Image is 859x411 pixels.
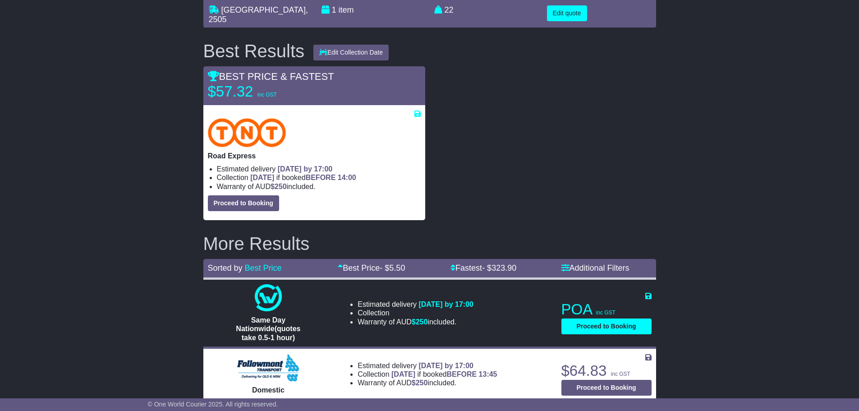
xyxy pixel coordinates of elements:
[416,318,428,326] span: 250
[358,318,473,326] li: Warranty of AUD included.
[208,83,321,101] p: $57.32
[358,300,473,309] li: Estimated delivery
[412,379,428,387] span: $
[492,263,516,272] span: 323.90
[208,118,286,147] img: TNT Domestic: Road Express
[561,319,652,334] button: Proceed to Booking
[412,318,428,326] span: $
[358,370,497,379] li: Collection
[561,362,652,380] p: $64.83
[389,263,405,272] span: 5.50
[561,380,652,396] button: Proceed to Booking
[208,195,279,211] button: Proceed to Booking
[148,401,278,408] span: © One World Courier 2025. All rights reserved.
[275,183,287,190] span: 250
[208,71,334,82] span: BEST PRICE & FASTEST
[358,379,497,387] li: Warranty of AUD included.
[203,234,656,254] h2: More Results
[338,263,405,272] a: Best Price- $5.50
[237,354,299,381] img: Followmont Transport: Domestic
[278,165,333,173] span: [DATE] by 17:00
[199,41,309,61] div: Best Results
[561,300,652,319] p: POA
[450,263,516,272] a: Fastest- $323.90
[221,5,306,14] span: [GEOGRAPHIC_DATA]
[561,263,629,272] a: Additional Filters
[245,263,282,272] a: Best Price
[482,263,516,272] span: - $
[418,300,473,308] span: [DATE] by 17:00
[209,5,308,24] span: , 2505
[217,173,421,182] li: Collection
[217,165,421,173] li: Estimated delivery
[252,386,285,394] span: Domestic
[250,174,274,181] span: [DATE]
[391,370,497,378] span: if booked
[611,371,630,377] span: inc GST
[416,379,428,387] span: 250
[358,309,473,317] li: Collection
[257,92,277,98] span: inc GST
[380,263,405,272] span: - $
[445,5,454,14] span: 22
[217,182,421,191] li: Warranty of AUD included.
[208,263,243,272] span: Sorted by
[358,361,497,370] li: Estimated delivery
[339,5,354,14] span: item
[250,174,356,181] span: if booked
[391,370,415,378] span: [DATE]
[418,362,473,369] span: [DATE] by 17:00
[338,174,356,181] span: 14:00
[255,284,282,311] img: One World Courier: Same Day Nationwide(quotes take 0.5-1 hour)
[306,174,336,181] span: BEFORE
[547,5,587,21] button: Edit quote
[208,152,421,160] p: Road Express
[446,370,477,378] span: BEFORE
[313,45,389,60] button: Edit Collection Date
[236,316,300,341] span: Same Day Nationwide(quotes take 0.5-1 hour)
[479,370,497,378] span: 13:45
[332,5,336,14] span: 1
[596,309,616,316] span: inc GST
[271,183,287,190] span: $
